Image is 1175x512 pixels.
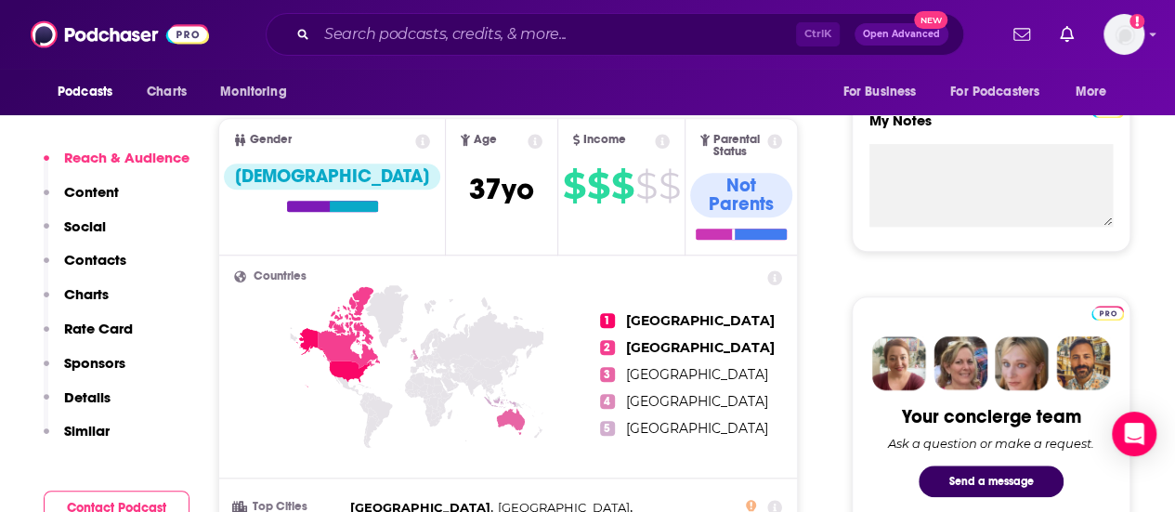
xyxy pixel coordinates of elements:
button: open menu [829,74,939,110]
button: Rate Card [44,320,133,354]
span: Income [583,134,626,146]
button: open menu [1063,74,1130,110]
span: More [1076,79,1107,105]
img: Podchaser - Follow, Share and Rate Podcasts [31,17,209,52]
a: Show notifications dropdown [1006,19,1038,50]
button: Details [44,388,111,423]
p: Social [64,217,106,235]
span: Open Advanced [863,30,940,39]
label: My Notes [869,112,1113,144]
span: $ [611,171,633,201]
button: open menu [207,74,310,110]
button: Show profile menu [1103,14,1144,55]
button: Content [44,183,119,217]
span: For Business [842,79,916,105]
span: Charts [147,79,187,105]
span: 5 [600,421,615,436]
p: Similar [64,422,110,440]
div: Search podcasts, credits, & more... [266,13,964,56]
button: Sponsors [44,354,125,388]
span: 3 [600,367,615,382]
img: Jon Profile [1056,336,1110,390]
div: Ask a question or make a request. [888,436,1094,451]
button: Charts [44,285,109,320]
span: Age [474,134,497,146]
span: Podcasts [58,79,112,105]
p: Rate Card [64,320,133,337]
span: Logged in as calellac [1103,14,1144,55]
button: Social [44,217,106,252]
span: 1 [600,313,615,328]
button: Reach & Audience [44,149,189,183]
img: Barbara Profile [933,336,987,390]
div: Your concierge team [902,405,1081,428]
button: open menu [45,74,137,110]
span: Gender [250,134,292,146]
span: $ [635,171,657,201]
span: $ [659,171,680,201]
span: [GEOGRAPHIC_DATA] [626,393,768,410]
svg: Add a profile image [1129,14,1144,29]
span: $ [587,171,609,201]
img: Jules Profile [995,336,1049,390]
span: [GEOGRAPHIC_DATA] [626,420,768,437]
p: Sponsors [64,354,125,372]
span: 4 [600,394,615,409]
span: [GEOGRAPHIC_DATA] [626,312,775,329]
p: Details [64,388,111,406]
button: Contacts [44,251,126,285]
p: Reach & Audience [64,149,189,166]
span: New [914,11,947,29]
span: [GEOGRAPHIC_DATA] [626,366,768,383]
button: Open AdvancedNew [855,23,948,46]
input: Search podcasts, credits, & more... [317,20,796,49]
p: Content [64,183,119,201]
img: Podchaser Pro [1091,306,1124,321]
span: Ctrl K [796,22,840,46]
a: Charts [135,74,198,110]
p: Charts [64,285,109,303]
span: Parental Status [713,134,764,158]
span: 37 yo [469,171,534,207]
span: $ [563,171,585,201]
img: Sydney Profile [872,336,926,390]
div: Open Intercom Messenger [1112,412,1156,456]
p: Contacts [64,251,126,269]
div: Not Parents [690,173,792,217]
span: Countries [254,270,307,282]
a: Show notifications dropdown [1052,19,1081,50]
img: User Profile [1103,14,1144,55]
button: Send a message [919,466,1064,497]
a: Pro website [1091,303,1124,321]
div: [DEMOGRAPHIC_DATA] [224,164,440,190]
button: Similar [44,422,110,456]
span: 2 [600,340,615,355]
button: open menu [938,74,1066,110]
span: Monitoring [220,79,286,105]
span: For Podcasters [950,79,1039,105]
span: [GEOGRAPHIC_DATA] [626,339,775,356]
